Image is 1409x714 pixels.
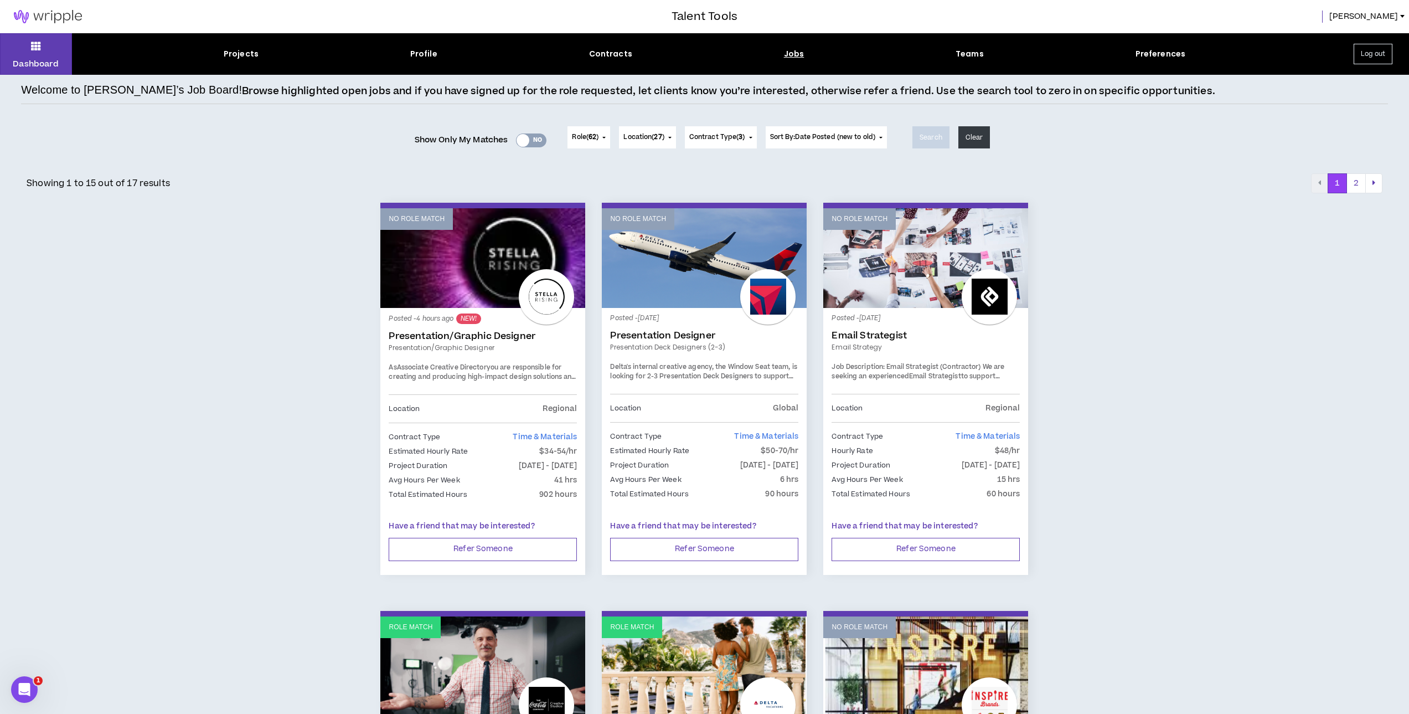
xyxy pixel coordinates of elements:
p: Total Estimated Hours [832,488,910,500]
p: Location [389,403,420,415]
p: 15 hrs [997,474,1020,486]
p: [DATE] - [DATE] [740,459,799,471]
span: We are seeking an experienced [832,362,1004,382]
p: Contract Type [832,430,883,443]
span: Location ( ) [623,132,664,142]
p: Regional [543,403,577,415]
sup: NEW! [456,314,481,324]
a: Email Strategist [832,330,1020,341]
p: Dashboard [13,58,59,70]
a: Email Strategy [832,342,1020,352]
button: Clear [958,126,990,148]
p: Browse highlighted open jobs and if you have signed up for the role requested, let clients know y... [242,84,1215,99]
div: Contracts [589,48,632,60]
span: Delta's internal creative agency, the Window Seat team, is looking for 2-3 Presentation Deck Desi... [610,362,797,401]
p: Project Duration [610,459,669,471]
strong: Job Description: Email Strategist (Contractor) [832,362,980,372]
button: Contract Type(3) [685,126,757,148]
button: Log out [1354,44,1392,64]
p: Avg Hours Per Week [832,474,902,486]
a: No Role Match [602,208,807,308]
p: No Role Match [610,214,666,224]
span: Sort By: Date Posted (new to old) [770,132,876,142]
button: 2 [1346,173,1366,193]
span: Show Only My Matches [415,132,508,148]
span: 62 [589,132,596,142]
span: Role ( ) [572,132,598,142]
p: Have a friend that may be interested? [610,521,798,532]
button: Refer Someone [832,538,1020,561]
p: No Role Match [832,622,887,633]
p: Global [773,402,799,414]
p: Role Match [389,622,432,633]
p: Posted - [DATE] [610,314,798,323]
span: 3 [739,132,742,142]
p: Total Estimated Hours [610,488,689,500]
p: Role Match [610,622,654,633]
a: Presentation Designer [610,330,798,341]
span: Time & Materials [734,431,798,442]
p: $50-70/hr [761,445,798,457]
strong: Associate Creative Director [397,363,487,372]
button: Refer Someone [389,538,577,561]
p: Avg Hours Per Week [610,474,681,486]
p: Showing 1 to 15 out of 17 results [27,177,170,190]
a: Presentation/Graphic Designer [389,331,577,342]
button: Location(27) [619,126,675,148]
button: 1 [1328,173,1347,193]
p: Posted - [DATE] [832,314,1020,323]
p: Location [610,402,641,414]
p: Contract Type [389,431,440,443]
p: Regional [985,402,1020,414]
strong: Email Strategist [909,372,961,381]
h4: Welcome to [PERSON_NAME]’s Job Board! [21,81,242,98]
p: Posted - 4 hours ago [389,314,577,324]
button: Role(62) [567,126,610,148]
nav: pagination [1311,173,1382,193]
a: No Role Match [823,208,1028,308]
p: Estimated Hourly Rate [610,445,689,457]
p: Have a friend that may be interested? [389,521,577,532]
p: 41 hrs [554,474,577,486]
div: Preferences [1136,48,1186,60]
div: Profile [410,48,437,60]
span: Contract Type ( ) [689,132,745,142]
p: Contract Type [610,430,662,443]
p: Location [832,402,863,414]
p: [DATE] - [DATE] [519,460,577,472]
button: Search [912,126,949,148]
a: No Role Match [380,208,585,308]
p: Total Estimated Hours [389,489,467,501]
p: No Role Match [389,214,445,224]
p: Hourly Rate [832,445,873,457]
a: Presentation/Graphic Designer [389,343,577,353]
p: 6 hrs [780,474,799,486]
p: Project Duration [389,460,447,472]
span: Time & Materials [513,432,577,443]
a: Presentation Deck Designers (2-3) [610,342,798,352]
p: Have a friend that may be interested? [832,521,1020,532]
button: Refer Someone [610,538,798,561]
p: [DATE] - [DATE] [962,459,1020,471]
h3: Talent Tools [672,8,737,25]
span: [PERSON_NAME] [1329,11,1398,23]
p: Avg Hours Per Week [389,474,460,486]
span: As [389,363,396,372]
p: $48/hr [995,445,1020,457]
p: Estimated Hourly Rate [389,445,468,458]
button: Sort By:Date Posted (new to old) [766,126,887,148]
iframe: Intercom live chat [11,676,38,703]
span: Time & Materials [956,431,1020,442]
span: 27 [654,132,662,142]
p: 902 hours [539,489,577,501]
span: 1 [34,676,43,685]
p: No Role Match [832,214,887,224]
div: Teams [956,48,984,60]
p: $34-54/hr [539,445,577,458]
p: 60 hours [987,488,1020,500]
p: 90 hours [765,488,798,500]
p: Project Duration [832,459,890,471]
div: Projects [224,48,259,60]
